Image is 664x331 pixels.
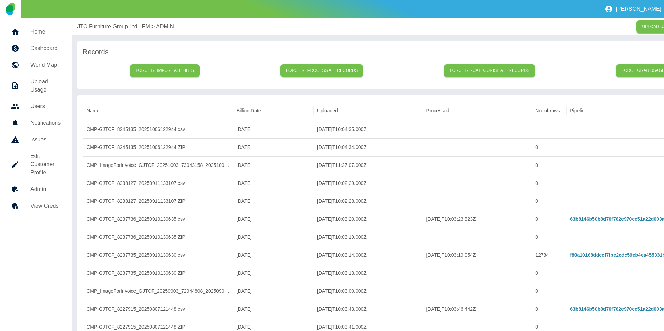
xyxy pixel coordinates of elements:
h5: Notifications [30,119,61,127]
div: 05/10/2025 [233,156,314,174]
div: CMP-GJTCF_8238127_20250911133107.csv [83,174,233,192]
a: JTC Furniture Group Ltd - FM [77,22,150,31]
h5: Dashboard [30,44,61,53]
div: 2025-08-08T10:03:43.000Z [314,300,423,318]
div: 0 [532,210,566,228]
div: 0 [532,228,566,246]
div: No. of rows [535,108,560,113]
div: CMP-GJTCF_8227915_20250807121448.csv [83,300,233,318]
a: Home [6,23,66,40]
div: 12784 [532,246,566,264]
div: CMP-GJTCF_8237736_20250910130635.csv [83,210,233,228]
div: 2025-09-11T10:03:13.000Z [314,264,423,282]
div: CMP_ImageForInvoice_GJTCF_20250903_72944808_20250904_025746.PDF; [83,282,233,300]
div: 05/10/2025 [233,120,314,138]
div: 0 [532,192,566,210]
div: 2025-09-11T10:03:20.000Z [314,210,423,228]
p: [PERSON_NAME] [616,6,661,12]
div: 2025-09-11T10:03:19.000Z [314,228,423,246]
h5: World Map [30,61,61,69]
h5: Admin [30,185,61,193]
div: 2025-08-08T10:03:46.442Z [423,300,532,318]
div: CMP-GJTCF_8245135_20251006122944.ZIP; [83,138,233,156]
h5: Home [30,28,61,36]
h5: Upload Usage [30,77,61,94]
div: CMP-GJTCF_8237735_20250910130630.csv [83,246,233,264]
div: 2025-09-11T10:03:23.823Z [423,210,532,228]
p: > [151,22,155,31]
div: 2025-09-12T10:02:29.000Z [314,174,423,192]
h5: Users [30,102,61,111]
a: ADMIN [156,22,174,31]
div: Uploaded [317,108,338,113]
div: Pipeline [570,108,587,113]
h5: View Creds [30,202,61,210]
div: 05/09/2025 [233,192,314,210]
a: Upload Usage [6,73,66,98]
div: 0 [532,138,566,156]
a: Edit Customer Profile [6,148,66,181]
div: 2025-09-12T10:02:28.000Z [314,192,423,210]
div: 05/10/2025 [233,138,314,156]
div: 05/08/2025 [233,300,314,318]
div: 05/09/2025 [233,246,314,264]
div: Billing Date [237,108,261,113]
div: Name [86,108,99,113]
h5: Edit Customer Profile [30,152,61,177]
h5: Issues [30,135,61,144]
div: CMP-GJTCF_8237735_20250910130630.ZIP; [83,264,233,282]
div: 2025-10-07T10:04:35.000Z [314,120,423,138]
div: Processed [426,108,449,113]
button: [PERSON_NAME] [602,2,664,16]
div: CMP-GJTCF_8238127_20250911133107.ZIP; [83,192,233,210]
a: Admin [6,181,66,198]
div: CMP-GJTCF_8237736_20250910130635.ZIP; [83,228,233,246]
button: Force reprocess all records [280,64,363,77]
img: Logo [6,3,15,15]
button: Force re-categorise all records [444,64,535,77]
a: Issues [6,131,66,148]
div: 0 [532,300,566,318]
div: 05/09/2025 [233,228,314,246]
div: CMP_ImageForInvoice_GJTCF_20251003_73043158_20251004_231735.PDF; [83,156,233,174]
div: CMP-GJTCF_8245135_20251006122944.csv [83,120,233,138]
a: Users [6,98,66,115]
div: 05/09/2025 [233,174,314,192]
div: 0 [532,282,566,300]
a: View Creds [6,198,66,214]
div: 05/09/2025 [233,282,314,300]
button: Force reimport all files [130,64,200,77]
div: 0 [532,264,566,282]
a: Dashboard [6,40,66,57]
a: World Map [6,57,66,73]
div: 2025-09-11T10:03:19.054Z [423,246,532,264]
div: 0 [532,174,566,192]
div: 2025-09-11T10:03:00.000Z [314,282,423,300]
a: Notifications [6,115,66,131]
div: 2025-09-11T10:03:14.000Z [314,246,423,264]
div: 05/09/2025 [233,210,314,228]
div: 2025-10-07T10:04:34.000Z [314,138,423,156]
div: 2025-10-06T11:27:07.000Z [314,156,423,174]
div: 0 [532,156,566,174]
div: 05/09/2025 [233,264,314,282]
